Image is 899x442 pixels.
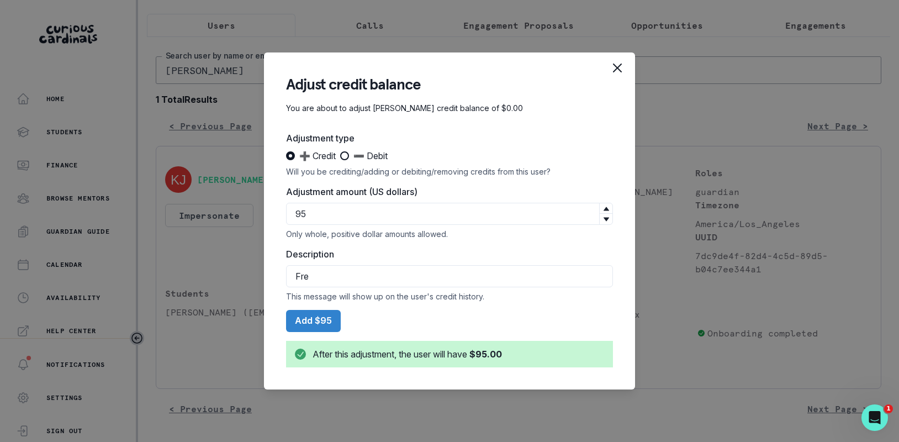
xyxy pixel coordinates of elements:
div: After this adjustment, the user will have [313,348,502,361]
span: ➕ Credit [299,149,336,162]
iframe: Intercom live chat [861,404,888,431]
button: Add $95 [286,310,341,332]
header: Adjust credit balance [286,75,613,94]
span: 1 [884,404,893,413]
p: You are about to adjust [PERSON_NAME] credit balance of $0.00 [286,103,613,114]
b: $95.00 [469,349,502,360]
button: Close [606,57,628,79]
div: Only whole, positive dollar amounts allowed. [286,229,613,239]
div: Will you be crediting/adding or debiting/removing credits from this user? [286,167,613,176]
label: Adjustment type [286,131,606,145]
label: Adjustment amount (US dollars) [286,185,606,198]
label: Description [286,248,606,261]
div: This message will show up on the user's credit history. [286,292,613,301]
span: ➖ Debit [353,149,388,162]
